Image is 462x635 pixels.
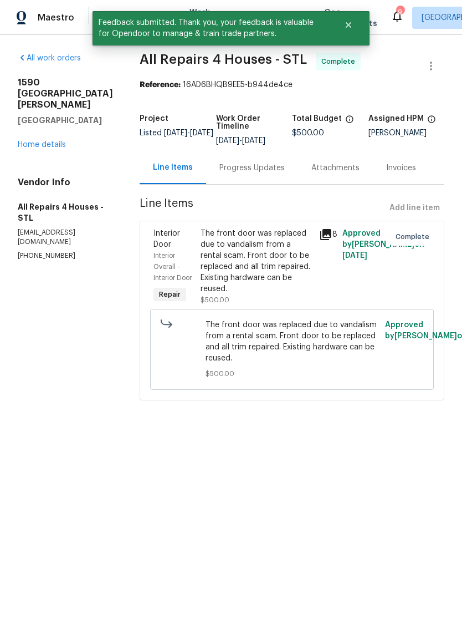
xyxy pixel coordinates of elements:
p: [EMAIL_ADDRESS][DOMAIN_NAME] [18,228,113,247]
a: Home details [18,141,66,149]
div: 8 [319,228,336,241]
a: All work orders [18,54,81,62]
span: $500.00 [201,297,229,303]
span: [DATE] [342,252,367,260]
span: Interior Overall - Interior Door [153,252,192,281]
span: Work Orders [189,7,218,29]
span: Geo Assignments [324,7,377,29]
button: Close [330,14,367,36]
span: Complete [396,231,434,242]
span: Feedback submitted. Thank you, your feedback is valuable for Opendoor to manage & train trade par... [93,11,330,45]
h5: [GEOGRAPHIC_DATA] [18,115,113,126]
span: Complete [321,56,360,67]
div: Progress Updates [219,162,285,174]
span: The front door was replaced due to vandalism from a rental scam. Front door to be replaced and al... [206,319,378,364]
h5: Project [140,115,168,123]
b: Reference: [140,81,181,89]
span: Repair [155,289,185,300]
span: Maestro [38,12,74,23]
div: Attachments [311,162,360,174]
div: The front door was replaced due to vandalism from a rental scam. Front door to be replaced and al... [201,228,312,294]
div: 9 [396,7,404,18]
span: - [216,137,265,145]
h5: Total Budget [292,115,342,123]
span: Line Items [140,198,385,219]
span: [DATE] [190,129,213,137]
div: Line Items [153,162,193,173]
div: 16AD6BHQB9EE5-b944de4ce [140,79,444,90]
span: $500.00 [206,368,378,379]
span: [DATE] [164,129,187,137]
h5: Work Order Timeline [216,115,292,130]
span: The hpm assigned to this work order. [427,115,436,129]
h5: Assigned HPM [368,115,424,123]
div: Invoices [386,162,416,174]
p: [PHONE_NUMBER] [18,251,113,261]
h4: Vendor Info [18,177,113,188]
h5: All Repairs 4 Houses - STL [18,201,113,223]
span: [DATE] [216,137,239,145]
span: Approved by [PERSON_NAME] on [342,230,424,260]
span: - [164,129,213,137]
span: All Repairs 4 Houses - STL [140,53,307,66]
span: Listed [140,129,213,137]
span: $500.00 [292,129,324,137]
div: [PERSON_NAME] [368,129,445,137]
span: Interior Door [153,230,180,248]
span: [DATE] [242,137,265,145]
span: The total cost of line items that have been proposed by Opendoor. This sum includes line items th... [345,115,354,129]
h2: 1590 [GEOGRAPHIC_DATA][PERSON_NAME] [18,77,113,110]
